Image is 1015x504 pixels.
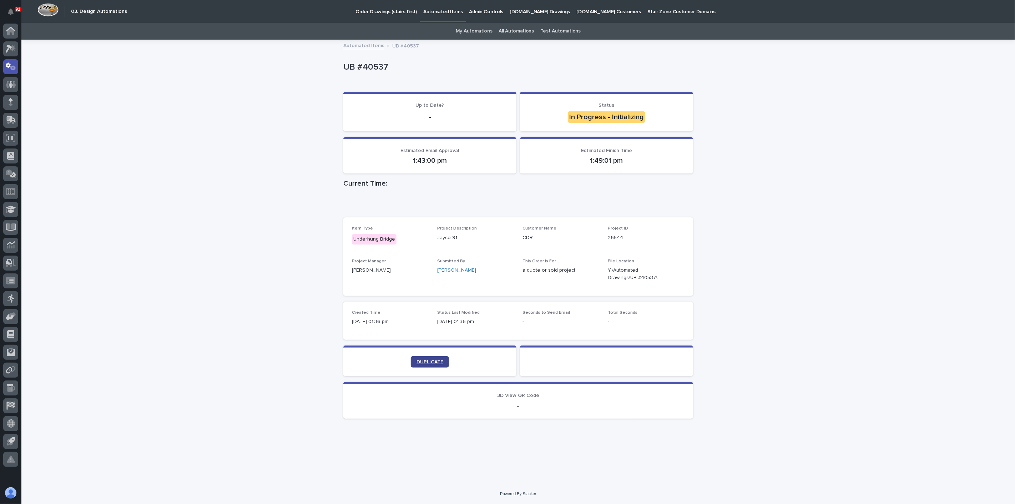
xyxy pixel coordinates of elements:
[352,113,508,121] p: -
[599,103,615,108] span: Status
[437,259,465,263] span: Submitted By
[497,393,539,398] span: 3D View QR Code
[416,103,444,108] span: Up to Date?
[608,267,667,282] : Y:\Automated Drawings\UB #40537\
[608,259,634,263] span: File Location
[540,23,581,40] a: Test Automations
[352,226,373,231] span: Item Type
[343,179,693,188] h1: Current Time:
[568,111,645,123] div: In Progress - Initializing
[522,318,599,326] p: -
[437,226,477,231] span: Project Description
[500,492,536,496] a: Powered By Stacker
[608,311,637,315] span: Total Seconds
[343,41,384,49] a: Automated Items
[581,148,632,153] span: Estimated Finish Time
[437,267,476,274] a: [PERSON_NAME]
[352,259,386,263] span: Project Manager
[411,356,449,368] a: DUPLICATE
[3,485,18,500] button: users-avatar
[522,234,599,242] p: CDR
[37,3,59,16] img: Workspace Logo
[437,318,514,326] p: [DATE] 01:36 pm
[437,311,480,315] span: Status Last Modified
[352,267,429,274] p: [PERSON_NAME]
[352,234,397,245] div: Underhung Bridge
[343,62,690,72] p: UB #40537
[608,226,628,231] span: Project ID
[9,9,18,20] div: Notifications91
[352,402,685,410] p: -
[71,9,127,15] h2: 03. Design Automations
[608,318,685,326] p: -
[529,156,685,165] p: 1:49:01 pm
[522,311,570,315] span: Seconds to Send Email
[3,4,18,19] button: Notifications
[499,23,534,40] a: All Automations
[401,148,459,153] span: Estimated Email Approval
[392,41,419,49] p: UB #40537
[343,191,693,217] iframe: Current Time:
[16,7,20,12] p: 91
[352,318,429,326] p: [DATE] 01:36 pm
[522,267,599,274] p: a quote or sold project
[522,259,559,263] span: This Order is For...
[352,156,508,165] p: 1:43:00 pm
[608,234,685,242] p: 26544
[522,226,556,231] span: Customer Name
[437,234,514,242] p: Jayco 91
[456,23,493,40] a: My Automations
[352,311,380,315] span: Created Time
[416,359,443,364] span: DUPLICATE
